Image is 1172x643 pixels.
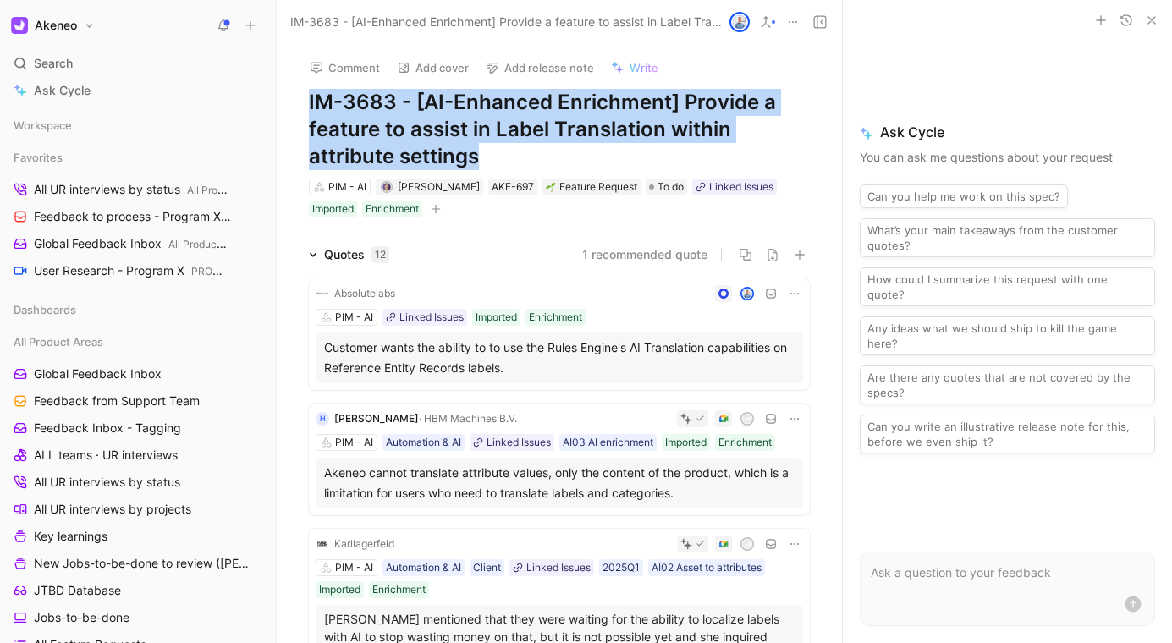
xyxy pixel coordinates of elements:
span: All Product Areas [14,333,103,350]
span: JTBD Database [34,582,121,599]
span: [PERSON_NAME] [334,412,419,425]
div: 2025Q1 [603,559,640,576]
img: Akeneo [11,17,28,34]
button: Are there any quotes that are not covered by the specs? [860,365,1155,404]
div: Linked Issues [487,434,551,451]
div: Imported [476,309,517,326]
div: Quotes12 [302,245,396,265]
div: PIM - AI [335,434,373,451]
p: You can ask me questions about your request [860,147,1155,168]
h1: Akeneo [35,18,77,33]
button: 1 recommended quote [582,245,707,265]
a: All UR interviews by statusAll Product Areas [7,177,269,202]
span: New Jobs-to-be-done to review ([PERSON_NAME]) [34,555,250,572]
h1: IM-3683 - [AI-Enhanced Enrichment] Provide a feature to assist in Label Translation within attrib... [309,89,810,170]
span: Global Feedback Inbox [34,235,228,253]
span: All UR interviews by status [34,181,231,199]
span: IM-3683 - [AI-Enhanced Enrichment] Provide a feature to assist in Label Translation within attrib... [290,12,722,32]
span: Dashboards [14,301,76,318]
div: Workspace [7,113,269,138]
a: Feedback Inbox - Tagging [7,415,269,441]
div: Linked Issues [526,559,591,576]
div: Feature Request [546,179,637,195]
span: All Product Areas [168,238,250,250]
button: Write [603,56,666,80]
span: All UR interviews by projects [34,501,191,518]
span: Ask Cycle [860,122,1155,142]
button: Any ideas what we should ship to kill the game here? [860,316,1155,355]
a: Jobs-to-be-done [7,605,269,630]
span: Global Feedback Inbox [34,365,162,382]
span: To do [658,179,684,195]
div: Dashboards [7,297,269,322]
span: Feedback to process - Program X [34,208,234,226]
button: Can you write an illustrative release note for this, before we even ship it? [860,415,1155,453]
div: M [742,414,753,425]
div: Akeneo cannot translate attribute values, only the content of the product, which is a limitation ... [324,463,795,503]
span: Feedback Inbox - Tagging [34,420,181,437]
div: 12 [371,246,389,263]
img: logo [316,537,329,551]
div: All Product Areas [7,329,269,354]
span: All Product Areas [187,184,268,196]
div: Karllagerfeld [334,536,394,552]
div: 🌱Feature Request [542,179,641,195]
span: Ask Cycle [34,80,91,101]
span: Key learnings [34,528,107,545]
div: Automation & AI [386,434,461,451]
span: ALL teams · UR interviews [34,447,178,464]
a: Key learnings [7,524,269,549]
a: JTBD Database [7,578,269,603]
div: Client [473,559,501,576]
img: 🌱 [546,182,556,192]
span: Jobs-to-be-done [34,609,129,626]
img: logo [316,287,329,300]
div: Linked Issues [709,179,773,195]
div: Favorites [7,145,269,170]
img: avatar [742,289,753,300]
a: Feedback to process - Program XPROGRAM X [7,204,269,229]
span: [PERSON_NAME] [398,180,480,193]
div: Imported [665,434,707,451]
div: AI03 AI enrichment [563,434,653,451]
a: Global Feedback InboxAll Product Areas [7,231,269,256]
button: AkeneoAkeneo [7,14,99,37]
span: Workspace [14,117,72,134]
a: User Research - Program XPROGRAM X [7,258,269,283]
div: Enrichment [529,309,582,326]
button: Can you help me work on this spec? [860,184,1068,208]
div: Customer wants the ability to to use the Rules Engine's AI Translation capabilities on Reference ... [324,338,795,378]
img: avatar [731,14,748,30]
span: Favorites [14,149,63,166]
button: Comment [302,56,388,80]
div: To do [646,179,687,195]
a: Feedback from Support Team [7,388,269,414]
div: PIM - AI [328,179,366,195]
div: AI02 Asset to attributes [652,559,762,576]
div: Enrichment [372,581,426,598]
div: Automation & AI [386,559,461,576]
img: avatar [382,182,391,191]
button: What’s your main takeaways from the customer quotes? [860,218,1155,257]
div: Imported [312,201,354,217]
button: Add release note [478,56,602,80]
button: Add cover [389,56,476,80]
span: Search [34,53,73,74]
span: User Research - Program X [34,262,229,280]
div: Enrichment [718,434,772,451]
a: Ask Cycle [7,78,269,103]
a: All UR interviews by projects [7,497,269,522]
div: PIM - AI [335,559,373,576]
a: ALL teams · UR interviews [7,442,269,468]
div: M [742,539,753,550]
span: · HBM Machines B.V. [419,412,517,425]
div: Dashboards [7,297,269,327]
div: Enrichment [366,201,419,217]
div: H [316,412,329,426]
div: Search [7,51,269,76]
a: New Jobs-to-be-done to review ([PERSON_NAME]) [7,551,269,576]
button: How could I summarize this request with one quote? [860,267,1155,306]
div: AKE-697 [492,179,534,195]
a: Global Feedback Inbox [7,361,269,387]
span: Write [630,60,658,75]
